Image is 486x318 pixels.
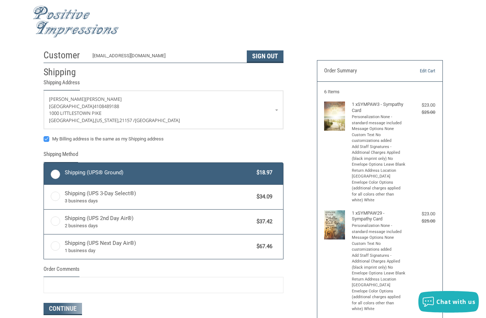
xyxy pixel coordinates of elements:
[44,66,86,78] h2: Shipping
[49,117,95,124] span: [GEOGRAPHIC_DATA],
[65,222,253,229] span: 2 business days
[253,218,273,226] span: $37.42
[65,247,253,254] span: 1 business day
[324,89,435,95] h3: 6 Items
[352,277,406,288] li: Return Address Location [GEOGRAPHIC_DATA]
[65,169,253,177] span: Shipping (UPS® Ground)
[352,144,406,162] li: Add Staff Signatures - Additional Charges Applied (black imprint only) No
[44,79,80,90] legend: Shipping Address
[44,136,283,142] label: My Billing address is the same as my Shipping address
[44,91,283,129] a: Enter or select a different address
[65,197,253,205] span: 3 business days
[85,96,122,102] span: [PERSON_NAME]
[352,241,406,253] li: Custom Text No customizations added
[352,162,406,168] li: Envelope Options Leave Blank
[352,223,406,235] li: Personalization None - standard message included
[408,218,435,225] div: $25.00
[49,96,85,102] span: [PERSON_NAME]
[135,117,180,124] span: [GEOGRAPHIC_DATA]
[352,288,406,312] li: Envelope Color Options (additional charges applied for all colors other than white) White
[44,150,78,162] legend: Shipping Method
[49,103,94,109] span: [GEOGRAPHIC_DATA]
[49,110,101,116] span: 1000 LITTLESTOWN PIKE
[408,210,435,218] div: $23.00
[253,242,273,251] span: $67.46
[352,253,406,271] li: Add Staff Signatures - Additional Charges Applied (black imprint only) No
[352,210,406,222] h4: 1 x SYMPAW29 - Sympathy Card
[44,265,80,277] legend: Order Comments
[352,168,406,180] li: Return Address Location [GEOGRAPHIC_DATA]
[408,102,435,109] div: $23.00
[92,52,240,63] div: [EMAIL_ADDRESS][DOMAIN_NAME]
[65,239,253,254] span: Shipping (UPS Next Day Air®)
[352,114,406,126] li: Personalization None - standard message included
[352,102,406,113] h4: 1 x SYMPAW3 - Sympathy Card
[94,103,119,109] span: 4108489188
[408,109,435,116] div: $25.00
[247,50,283,63] button: Sign Out
[400,67,435,75] a: Edit Cart
[352,126,406,132] li: Message Options None
[436,298,475,306] span: Chat with us
[418,291,479,313] button: Chat with us
[352,270,406,277] li: Envelope Options Leave Blank
[119,117,135,124] span: 21157 /
[352,180,406,203] li: Envelope Color Options (additional charges applied for all colors other than white) White
[253,169,273,177] span: $18.97
[65,214,253,229] span: Shipping (UPS 2nd Day Air®)
[95,117,119,124] span: [US_STATE],
[65,189,253,205] span: Shipping (UPS 3-Day Select®)
[352,235,406,241] li: Message Options None
[44,303,82,315] button: Continue
[44,49,86,61] h2: Customer
[324,67,400,75] h3: Order Summary
[253,193,273,201] span: $34.09
[33,6,119,38] img: Positive Impressions
[352,132,406,144] li: Custom Text No customizations added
